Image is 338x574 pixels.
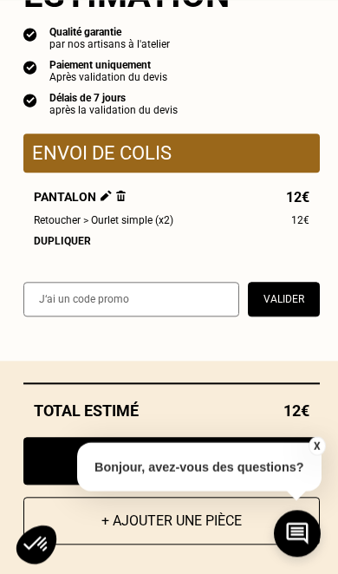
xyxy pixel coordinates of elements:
[34,190,126,205] span: Pantalon
[101,190,112,201] img: Éditer
[23,401,320,420] div: Total estimé
[32,142,311,164] p: Envoi de colis
[291,213,309,228] span: 12€
[286,190,309,205] span: 12€
[23,437,320,485] button: Continuer
[23,59,37,75] img: icon list info
[49,71,167,83] div: Après validation du devis
[34,213,173,228] span: Retoucher > Ourlet simple (x2)
[77,442,322,491] p: Bonjour, avez-vous des questions?
[49,104,178,116] div: après la validation du devis
[49,26,170,38] div: Qualité garantie
[23,26,37,42] img: icon list info
[23,282,239,316] input: J‘ai un code promo
[116,190,126,201] img: Supprimer
[23,497,320,545] button: + Ajouter une pièce
[34,235,309,247] div: Dupliquer
[49,59,167,71] div: Paiement uniquement
[49,92,178,104] div: Délais de 7 jours
[308,436,325,455] button: X
[49,38,170,50] div: par nos artisans à l'atelier
[283,401,309,420] span: 12€
[23,92,37,108] img: icon list info
[248,282,320,316] button: Valider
